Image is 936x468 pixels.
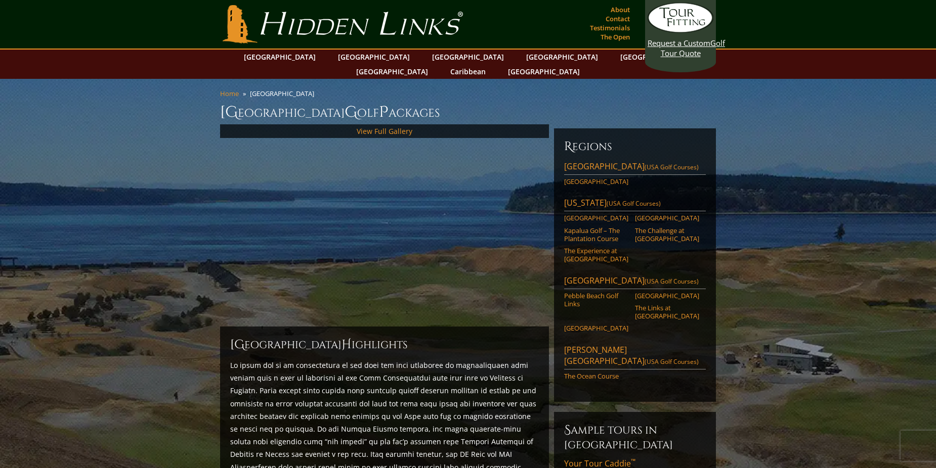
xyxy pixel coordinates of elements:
a: [PERSON_NAME][GEOGRAPHIC_DATA](USA Golf Courses) [564,344,706,369]
sup: ™ [631,457,635,465]
a: Pebble Beach Golf Links [564,292,628,308]
span: (USA Golf Courses) [645,357,699,366]
span: (USA Golf Courses) [645,163,699,171]
h6: Sample Tours in [GEOGRAPHIC_DATA] [564,422,706,452]
a: Contact [603,12,632,26]
a: The Experience at [GEOGRAPHIC_DATA] [564,247,628,263]
h6: Regions [564,138,706,155]
a: The Ocean Course [564,372,628,380]
a: Testimonials [587,21,632,35]
a: [GEOGRAPHIC_DATA] [564,324,628,332]
span: (USA Golf Courses) [645,277,699,286]
a: [GEOGRAPHIC_DATA] [615,50,697,64]
a: The Links at [GEOGRAPHIC_DATA] [635,304,699,320]
h1: [GEOGRAPHIC_DATA] olf ackages [220,102,716,122]
a: The Open [598,30,632,44]
span: G [345,102,357,122]
a: Home [220,89,239,98]
a: [GEOGRAPHIC_DATA] [503,64,585,79]
a: [GEOGRAPHIC_DATA] [351,64,433,79]
a: [GEOGRAPHIC_DATA] [564,214,628,222]
span: (USA Golf Courses) [607,199,661,208]
a: Caribbean [445,64,491,79]
a: [GEOGRAPHIC_DATA](USA Golf Courses) [564,161,706,175]
span: Request a Custom [648,38,710,48]
a: Kapalua Golf – The Plantation Course [564,226,628,243]
a: View Full Gallery [357,126,412,136]
span: P [379,102,389,122]
a: [GEOGRAPHIC_DATA] [333,50,415,64]
a: [GEOGRAPHIC_DATA] [635,214,699,222]
span: H [342,337,352,353]
a: [GEOGRAPHIC_DATA] [635,292,699,300]
a: About [608,3,632,17]
a: [GEOGRAPHIC_DATA] [564,177,628,185]
a: [GEOGRAPHIC_DATA] [521,50,603,64]
li: [GEOGRAPHIC_DATA] [250,89,318,98]
a: Request a CustomGolf Tour Quote [648,3,713,58]
a: The Challenge at [GEOGRAPHIC_DATA] [635,226,699,243]
a: [GEOGRAPHIC_DATA](USA Golf Courses) [564,275,706,289]
h2: [GEOGRAPHIC_DATA] ighlights [230,337,539,353]
a: [GEOGRAPHIC_DATA] [239,50,321,64]
a: [GEOGRAPHIC_DATA] [427,50,509,64]
a: [US_STATE](USA Golf Courses) [564,197,706,211]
